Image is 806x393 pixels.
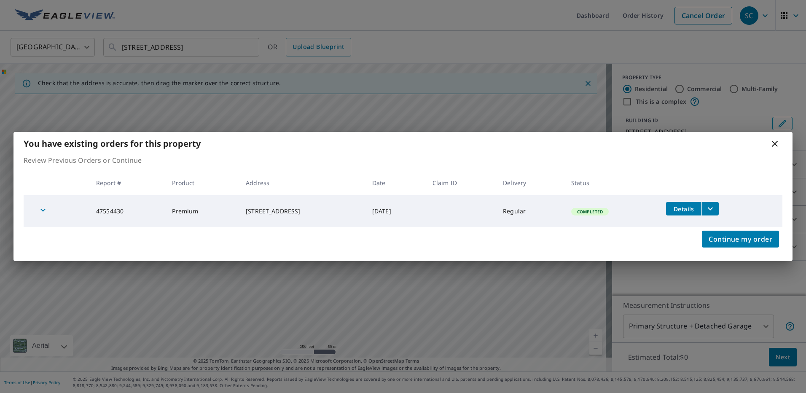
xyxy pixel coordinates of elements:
[671,205,696,213] span: Details
[496,195,564,227] td: Regular
[239,170,365,195] th: Address
[572,209,608,215] span: Completed
[702,231,779,248] button: Continue my order
[666,202,701,215] button: detailsBtn-47554430
[24,155,782,165] p: Review Previous Orders or Continue
[496,170,564,195] th: Delivery
[165,195,239,227] td: Premium
[246,207,359,215] div: [STREET_ADDRESS]
[89,195,165,227] td: 47554430
[165,170,239,195] th: Product
[89,170,165,195] th: Report #
[426,170,497,195] th: Claim ID
[564,170,659,195] th: Status
[709,233,772,245] span: Continue my order
[365,195,426,227] td: [DATE]
[365,170,426,195] th: Date
[24,138,201,149] b: You have existing orders for this property
[701,202,719,215] button: filesDropdownBtn-47554430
